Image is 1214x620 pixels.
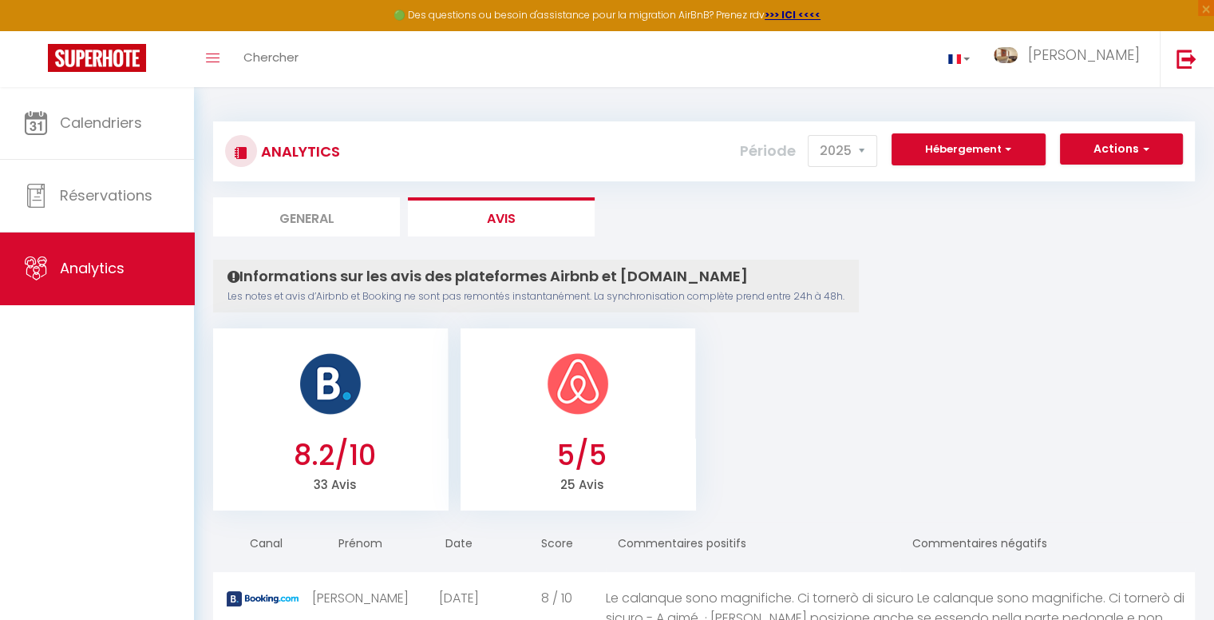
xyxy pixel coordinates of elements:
li: General [213,197,400,236]
span: Canal [242,535,283,551]
p: Les notes et avis d’Airbnb et Booking ne sont pas remontés instantanément. La synchronisation com... [227,289,844,304]
h3: 5/5 [473,439,692,472]
h3: Analytics [257,133,340,169]
img: booking2.png [227,591,299,606]
th: Date [409,523,508,568]
h3: 8.2/10 [225,439,445,472]
label: Période [740,133,796,169]
th: Score [508,523,606,568]
button: Hébergement [892,133,1046,165]
span: Analytics [60,258,125,278]
h4: Informations sur les avis des plateformes Airbnb et [DOMAIN_NAME] [227,268,844,285]
th: Commentaires négatifs [900,523,1195,568]
a: Chercher [231,31,310,87]
p: 25 Avis [473,472,692,495]
a: >>> ICI <<<< [765,8,821,22]
th: Commentaires positifs [606,523,900,568]
a: ... [PERSON_NAME] [982,31,1160,87]
img: Super Booking [48,44,146,72]
th: Prénom [311,523,409,568]
button: Actions [1060,133,1183,165]
p: 33 Avis [225,472,445,495]
img: ... [994,47,1018,63]
span: [PERSON_NAME] [1028,45,1140,65]
img: logout [1176,49,1196,69]
span: Réservations [60,185,152,205]
span: Calendriers [60,113,142,133]
span: Chercher [243,49,299,66]
li: Avis [408,197,595,236]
